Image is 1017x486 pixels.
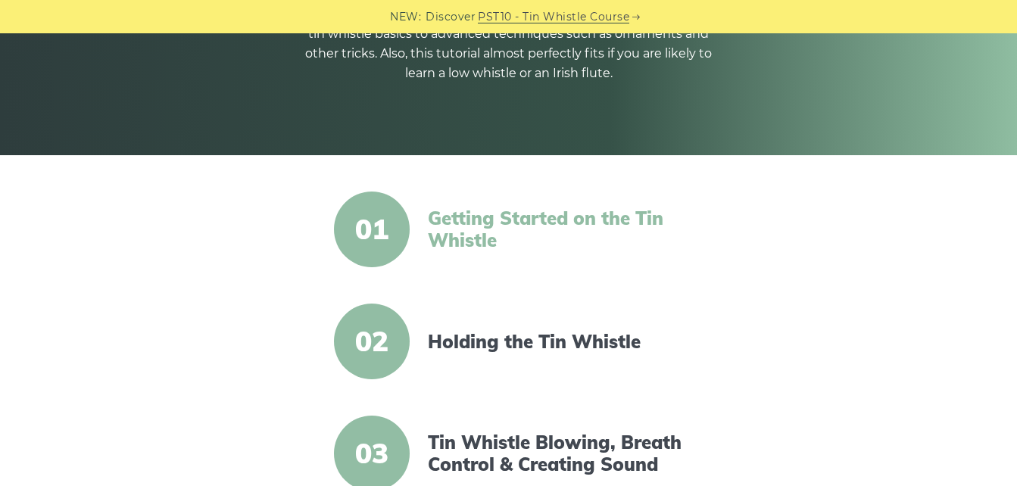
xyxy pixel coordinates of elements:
span: 01 [334,192,410,267]
a: Getting Started on the Tin Whistle [428,207,688,251]
span: NEW: [390,8,421,26]
a: Tin Whistle Blowing, Breath Control & Creating Sound [428,431,688,475]
a: Holding the Tin Whistle [428,331,688,353]
span: 02 [334,304,410,379]
a: PST10 - Tin Whistle Course [478,8,629,26]
span: Discover [426,8,476,26]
